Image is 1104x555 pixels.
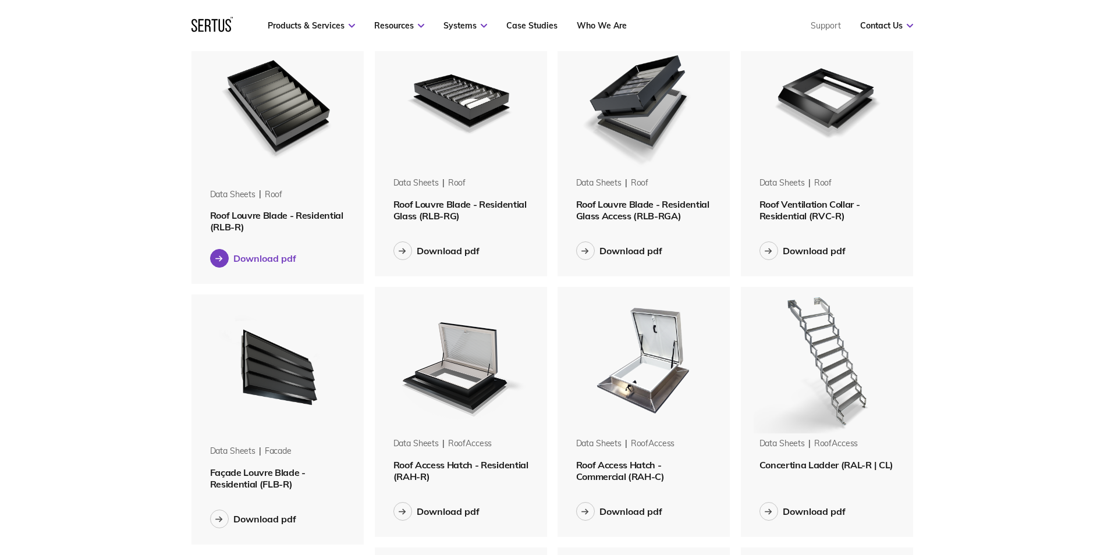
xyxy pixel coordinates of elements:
span: Roof Louvre Blade - Residential Glass (RLB-RG) [393,198,527,222]
div: Download pdf [233,252,296,264]
a: Products & Services [268,20,355,31]
div: facade [265,446,292,457]
span: Roof Access Hatch - Commercial (RAH-C) [576,459,665,482]
button: Download pdf [759,502,846,521]
div: Data Sheets [759,438,805,450]
a: Contact Us [860,20,913,31]
div: roof [814,177,832,189]
div: Data Sheets [759,177,805,189]
div: Download pdf [417,245,480,257]
div: Download pdf [783,506,846,517]
a: Resources [374,20,424,31]
div: Data Sheets [210,446,255,457]
button: Download pdf [210,249,296,268]
button: Download pdf [210,510,296,528]
div: Download pdf [599,506,662,517]
a: Support [811,20,841,31]
div: Download pdf [783,245,846,257]
div: roof [631,177,648,189]
div: roofAccess [814,438,858,450]
a: Who We Are [577,20,627,31]
button: Download pdf [576,502,662,521]
span: Concertina Ladder (RAL-R | CL) [759,459,893,471]
div: Data Sheets [393,438,439,450]
div: Data Sheets [210,189,255,201]
div: roofAccess [448,438,492,450]
div: roof [265,189,282,201]
a: Case Studies [506,20,558,31]
iframe: Chat Widget [1046,499,1104,555]
div: Download pdf [599,245,662,257]
span: Roof Ventilation Collar - Residential (RVC-R) [759,198,860,222]
button: Download pdf [393,241,480,260]
span: Façade Louvre Blade - Residential (FLB-R) [210,467,306,490]
div: roof [448,177,466,189]
span: Roof Louvre Blade - Residential (RLB-R) [210,209,343,233]
div: Data Sheets [393,177,439,189]
div: Download pdf [417,506,480,517]
div: Data Sheets [576,438,622,450]
div: roofAccess [631,438,675,450]
button: Download pdf [759,241,846,260]
button: Download pdf [576,241,662,260]
span: Roof Louvre Blade - Residential Glass Access (RLB-RGA) [576,198,709,222]
a: Systems [443,20,487,31]
button: Download pdf [393,502,480,521]
div: Download pdf [233,513,296,525]
span: Roof Access Hatch - Residential (RAH-R) [393,459,528,482]
div: Data Sheets [576,177,622,189]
